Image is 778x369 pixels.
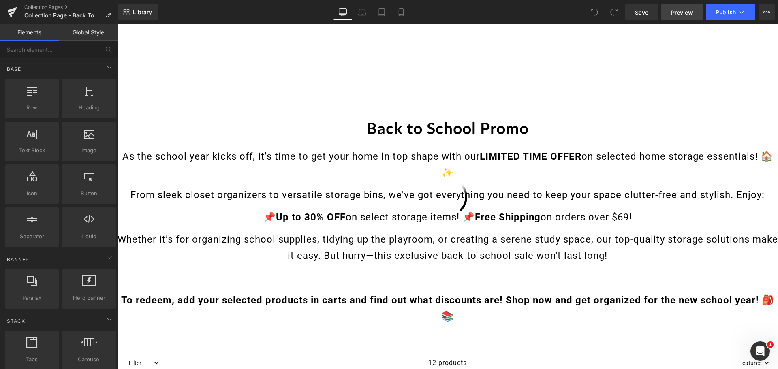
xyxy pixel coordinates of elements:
[64,146,113,155] span: Image
[118,4,158,20] a: New Library
[64,355,113,364] span: Carousel
[767,341,774,348] span: 1
[24,4,118,11] a: Collection Pages
[64,103,113,112] span: Heading
[353,4,372,20] a: Laptop
[661,4,703,20] a: Preview
[716,9,736,15] span: Publish
[7,232,56,241] span: Separator
[6,256,30,263] span: Banner
[311,328,350,349] span: 12 products
[671,8,693,17] span: Preview
[7,355,56,364] span: Tabs
[333,4,353,20] a: Desktop
[7,103,56,112] span: Row
[7,294,56,302] span: Parallax
[64,294,113,302] span: Hero Banner
[64,189,113,198] span: Button
[7,189,56,198] span: Icon
[4,270,657,298] strong: To redeem, add your selected products in carts and find out what discounts are! Shop now and get ...
[358,187,423,198] strong: Free Shipping
[6,317,26,325] span: Stack
[64,232,113,241] span: Liquid
[6,65,22,73] span: Base
[372,4,391,20] a: Tablet
[159,187,229,198] strong: Up to 30% OFF
[606,4,622,20] button: Redo
[391,4,411,20] a: Mobile
[363,126,464,138] strong: LIMITED TIME OFFER
[750,341,770,361] iframe: Intercom live chat
[706,4,755,20] button: Publish
[59,24,118,41] a: Global Style
[7,146,56,155] span: Text Block
[133,9,152,16] span: Library
[586,4,603,20] button: Undo
[24,12,102,19] span: Collection Page - Back To School
[635,8,648,17] span: Save
[759,4,775,20] button: More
